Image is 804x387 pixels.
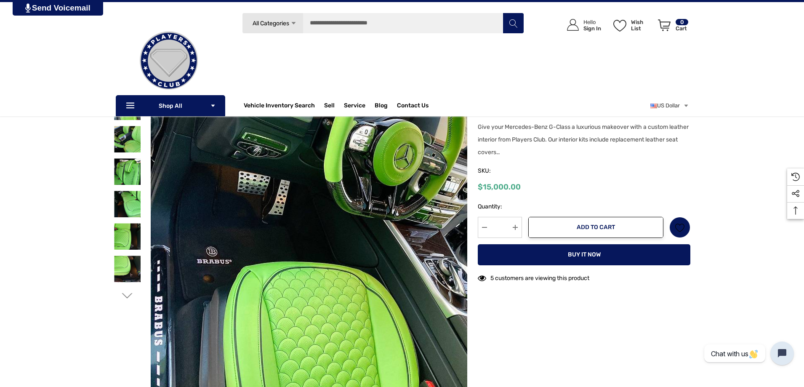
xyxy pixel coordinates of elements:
[242,13,303,34] a: All Categories Icon Arrow Down Icon Arrow Up
[669,217,690,238] a: Wish List
[676,25,688,32] p: Cart
[613,20,626,32] svg: Wish List
[125,101,138,111] svg: Icon Line
[557,11,605,40] a: Sign in
[478,244,690,265] button: Buy it now
[610,11,654,40] a: Wish List Wish List
[127,19,211,103] img: Players Club | Cars For Sale
[478,165,520,177] span: SKU:
[114,191,141,217] img: Custom G Wagon Interior
[210,103,216,109] svg: Icon Arrow Down
[503,13,524,34] button: Search
[122,291,133,301] svg: Go to slide 3 of 4
[478,182,521,192] span: $15,000.00
[787,206,804,215] svg: Top
[25,3,31,13] img: PjwhLS0gR2VuZXJhdG9yOiBHcmF2aXQuaW8gLS0+PHN2ZyB4bWxucz0iaHR0cDovL3d3dy53My5vcmcvMjAwMC9zdmciIHhtb...
[583,25,601,32] p: Sign In
[397,102,429,111] a: Contact Us
[375,102,388,111] a: Blog
[791,189,800,198] svg: Social Media
[114,126,141,152] img: Custom G Wagon Interior
[290,20,297,27] svg: Icon Arrow Down
[583,19,601,25] p: Hello
[658,19,671,31] svg: Review Your Cart
[478,123,689,156] span: Give your Mercedes-Benz G-Class a luxurious makeover with a custom leather interior from Players ...
[478,270,589,283] div: 5 customers are viewing this product
[675,223,685,232] svg: Wish List
[650,97,689,114] a: USD
[114,256,141,282] img: Mercedes Leather Seat Replacement
[676,19,688,25] p: 0
[478,202,522,212] label: Quantity:
[567,19,579,31] svg: Icon User Account
[324,97,344,114] a: Sell
[114,223,141,250] img: Mercedes Leather Seat Replacement
[114,158,141,185] img: Custom G Wagon Interior
[116,95,225,116] p: Shop All
[244,102,315,111] a: Vehicle Inventory Search
[791,173,800,181] svg: Recently Viewed
[324,102,335,111] span: Sell
[631,19,653,32] p: Wish List
[252,20,289,27] span: All Categories
[654,11,689,43] a: Cart with 0 items
[344,102,365,111] a: Service
[528,217,663,238] button: Add to Cart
